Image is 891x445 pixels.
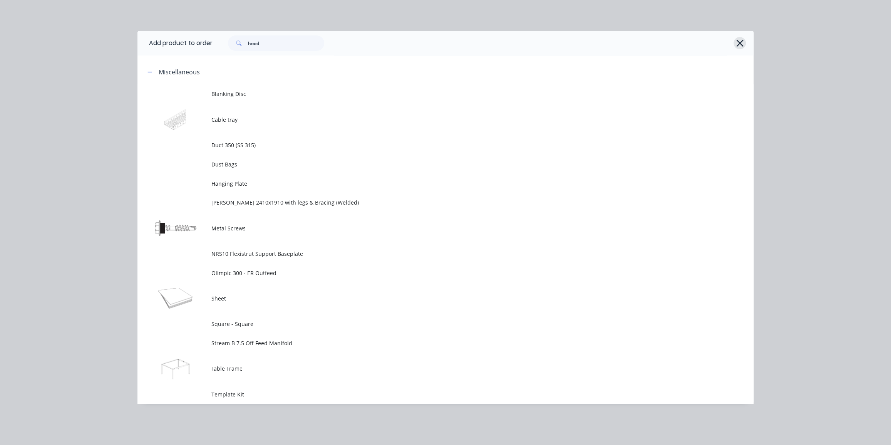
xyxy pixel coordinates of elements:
[137,31,213,55] div: Add product to order
[211,390,645,398] span: Template Kit
[211,250,645,258] span: NRS10 Flexistrut Support Baseplate
[211,294,645,302] span: Sheet
[211,364,645,373] span: Table Frame
[211,198,645,207] span: [PERSON_NAME] 2410x1910 with legs & Bracing (Welded)
[211,116,645,124] span: Cable tray
[211,320,645,328] span: Square - Square
[211,224,645,232] span: Metal Screws
[211,90,645,98] span: Blanking Disc
[211,269,645,277] span: Olimpic 300 - ER Outfeed
[211,141,645,149] span: Duct 350 (SS 315)
[211,160,645,168] span: Dust Bags
[211,339,645,347] span: Stream B 7.5 Off Feed Manifold
[248,35,324,51] input: Search...
[159,67,200,77] div: Miscellaneous
[211,180,645,188] span: Hanging Plate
